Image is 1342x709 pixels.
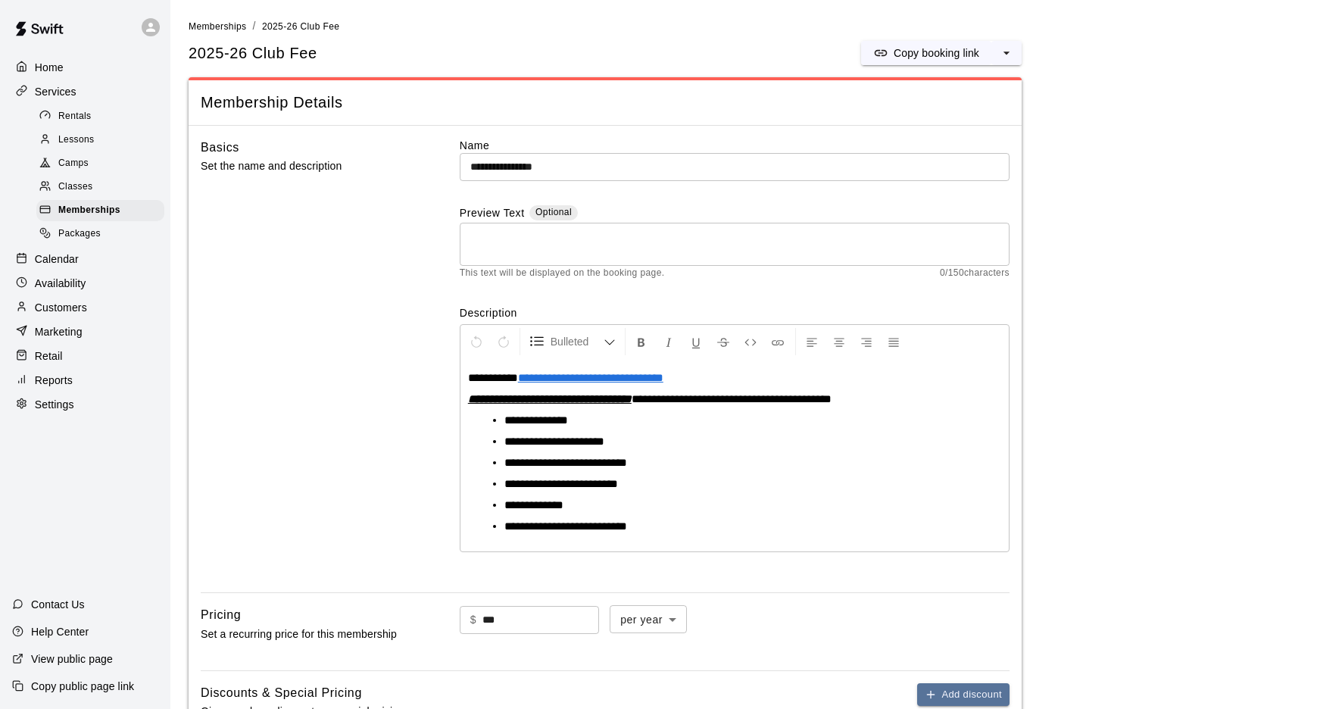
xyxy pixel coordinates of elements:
[656,328,682,355] button: Format Italics
[12,80,158,103] a: Services
[201,92,1010,113] span: Membership Details
[58,133,95,148] span: Lessons
[940,266,1010,281] span: 0 / 150 characters
[12,393,158,416] a: Settings
[31,679,134,694] p: Copy public page link
[262,21,339,32] span: 2025-26 Club Fee
[35,373,73,388] p: Reports
[991,41,1022,65] button: select merge strategy
[31,597,85,612] p: Contact Us
[35,397,74,412] p: Settings
[36,128,170,151] a: Lessons
[535,207,572,217] span: Optional
[551,334,604,349] span: Bulleted List
[36,176,170,199] a: Classes
[36,199,170,223] a: Memberships
[31,624,89,639] p: Help Center
[460,305,1010,320] label: Description
[35,84,76,99] p: Services
[12,248,158,270] a: Calendar
[683,328,709,355] button: Format Underline
[36,223,164,245] div: Packages
[826,328,852,355] button: Center Align
[36,223,170,246] a: Packages
[36,106,164,127] div: Rentals
[35,348,63,364] p: Retail
[12,56,158,79] a: Home
[12,369,158,392] a: Reports
[36,153,164,174] div: Camps
[12,296,158,319] a: Customers
[189,20,246,32] a: Memberships
[201,138,239,158] h6: Basics
[35,276,86,291] p: Availability
[460,138,1010,153] label: Name
[58,109,92,124] span: Rentals
[201,605,241,625] h6: Pricing
[35,300,87,315] p: Customers
[610,605,687,633] div: per year
[189,43,317,64] span: 2025-26 Club Fee
[36,130,164,151] div: Lessons
[201,625,411,644] p: Set a recurring price for this membership
[58,156,89,171] span: Camps
[710,328,736,355] button: Format Strikethrough
[861,41,991,65] button: Copy booking link
[629,328,654,355] button: Format Bold
[58,226,101,242] span: Packages
[12,272,158,295] a: Availability
[35,251,79,267] p: Calendar
[201,683,362,703] h6: Discounts & Special Pricing
[58,203,120,218] span: Memberships
[491,328,517,355] button: Redo
[917,683,1010,707] button: Add discount
[799,328,825,355] button: Left Align
[894,45,979,61] p: Copy booking link
[12,345,158,367] a: Retail
[58,180,92,195] span: Classes
[854,328,879,355] button: Right Align
[31,651,113,667] p: View public page
[12,320,158,343] a: Marketing
[189,21,246,32] span: Memberships
[201,157,411,176] p: Set the name and description
[470,612,476,628] p: $
[765,328,791,355] button: Insert Link
[36,176,164,198] div: Classes
[189,18,1324,35] nav: breadcrumb
[861,41,1022,65] div: split button
[460,266,665,281] span: This text will be displayed on the booking page.
[881,328,907,355] button: Justify Align
[738,328,763,355] button: Insert Code
[35,324,83,339] p: Marketing
[36,152,170,176] a: Camps
[523,328,622,355] button: Formatting Options
[35,60,64,75] p: Home
[463,328,489,355] button: Undo
[460,205,525,223] label: Preview Text
[36,105,170,128] a: Rentals
[252,18,255,34] li: /
[36,200,164,221] div: Memberships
